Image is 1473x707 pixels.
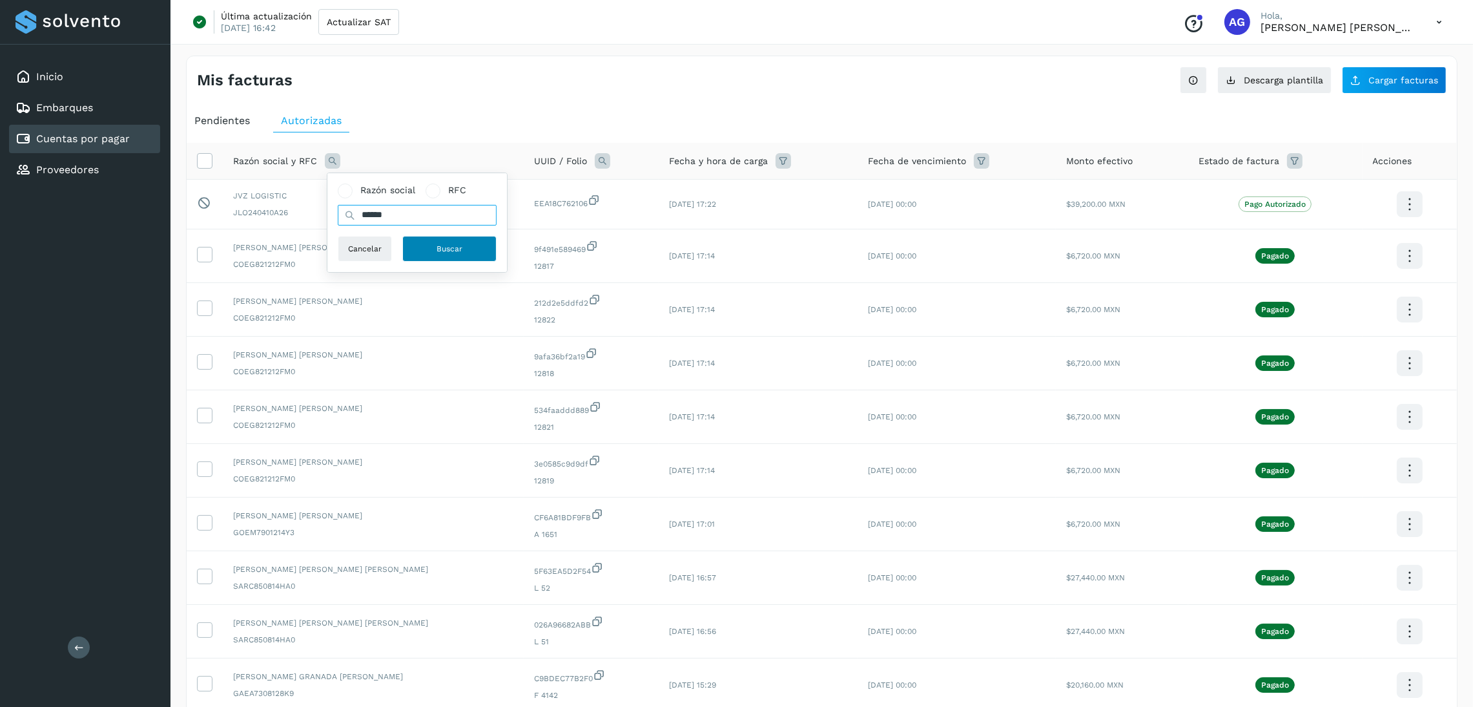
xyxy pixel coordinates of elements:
span: COEG821212FM0 [233,366,513,377]
span: JVZ LOGISTIC [233,190,513,202]
span: $6,720.00 MXN [1066,359,1120,368]
span: COEG821212FM0 [233,259,513,270]
span: [DATE] 00:00 [868,305,916,314]
p: Última actualización [221,10,312,22]
p: Hola, [1261,10,1416,21]
span: JLO240410A26 [233,207,513,218]
span: [PERSON_NAME] [PERSON_NAME] [PERSON_NAME] [233,617,513,629]
button: Descarga plantilla [1217,67,1332,94]
span: COEG821212FM0 [233,312,513,324]
span: Actualizar SAT [327,17,391,26]
span: Pendientes [194,114,250,127]
span: [DATE] 17:14 [669,359,715,368]
span: [DATE] 00:00 [868,200,916,209]
span: 12817 [534,260,648,272]
p: Pagado [1261,359,1289,368]
p: Pagado [1261,681,1289,690]
a: Proveedores [36,164,99,176]
span: $6,720.00 MXN [1066,251,1120,260]
span: [DATE] 00:00 [868,573,916,582]
span: [DATE] 17:14 [669,305,715,314]
a: Inicio [36,70,63,83]
p: Pago Autorizado [1244,200,1306,209]
span: [PERSON_NAME] [PERSON_NAME] [233,456,513,468]
span: [DATE] 17:14 [669,466,715,475]
span: [DATE] 17:01 [669,520,715,529]
p: Pagado [1261,412,1289,421]
p: [DATE] 16:42 [221,22,276,34]
div: Inicio [9,63,160,91]
span: $6,720.00 MXN [1066,412,1120,421]
p: Pagado [1261,305,1289,314]
span: Fecha y hora de carga [669,154,768,168]
span: L 51 [534,636,648,648]
span: [DATE] 00:00 [868,412,916,421]
span: L 52 [534,582,648,594]
span: $27,440.00 MXN [1066,627,1125,636]
span: 9afa36bf2a19 [534,347,648,363]
span: [DATE] 17:22 [669,200,716,209]
span: 12818 [534,368,648,379]
span: [DATE] 00:00 [868,627,916,636]
span: GAEA7308128K9 [233,688,513,699]
span: SARC850814HA0 [233,634,513,646]
span: [PERSON_NAME] [PERSON_NAME] [233,349,513,361]
span: $6,720.00 MXN [1066,520,1120,529]
a: Cuentas por pagar [36,132,130,145]
span: [PERSON_NAME] [PERSON_NAME] [PERSON_NAME] [233,564,513,575]
div: Embarques [9,94,160,122]
span: 12819 [534,475,648,487]
span: [DATE] 00:00 [868,466,916,475]
span: [DATE] 00:00 [868,681,916,690]
p: Pagado [1261,627,1289,636]
span: [DATE] 17:14 [669,412,715,421]
span: [PERSON_NAME] [PERSON_NAME] [233,295,513,307]
span: SARC850814HA0 [233,580,513,592]
span: Fecha de vencimiento [868,154,966,168]
span: 3e0585c9d9df [534,454,648,470]
span: UUID / Folio [534,154,587,168]
span: $39,200.00 MXN [1066,200,1126,209]
span: 026A96682ABB [534,615,648,631]
span: [DATE] 00:00 [868,359,916,368]
button: Cargar facturas [1342,67,1447,94]
span: 534faaddd889 [534,401,648,416]
span: $6,720.00 MXN [1066,305,1120,314]
span: Razón social y RFC [233,154,317,168]
span: A 1651 [534,529,648,540]
span: Estado de factura [1199,154,1279,168]
span: [DATE] 16:57 [669,573,716,582]
span: C9BDEC77B2F0 [534,669,648,684]
span: 5F63EA5D2F54 [534,562,648,577]
span: COEG821212FM0 [233,419,513,431]
span: Autorizadas [281,114,342,127]
span: Descarga plantilla [1244,76,1323,85]
span: [DATE] 15:29 [669,681,716,690]
p: Pagado [1261,466,1289,475]
span: [DATE] 16:56 [669,627,716,636]
button: Actualizar SAT [318,9,399,35]
span: $6,720.00 MXN [1066,466,1120,475]
span: F 4142 [534,690,648,701]
span: $27,440.00 MXN [1066,573,1125,582]
div: Cuentas por pagar [9,125,160,153]
span: 12822 [534,314,648,326]
span: GOEM7901214Y3 [233,527,513,538]
p: Pagado [1261,251,1289,260]
a: Embarques [36,101,93,114]
p: Abigail Gonzalez Leon [1261,21,1416,34]
h4: Mis facturas [197,71,293,90]
span: [PERSON_NAME] [PERSON_NAME] [233,403,513,414]
span: COEG821212FM0 [233,473,513,485]
span: 12821 [534,421,648,433]
span: Cargar facturas [1368,76,1438,85]
span: [PERSON_NAME] [PERSON_NAME] [233,242,513,253]
span: [PERSON_NAME] GRANADA [PERSON_NAME] [233,671,513,682]
span: $20,160.00 MXN [1066,681,1124,690]
p: Pagado [1261,573,1289,582]
div: Proveedores [9,156,160,184]
span: [DATE] 00:00 [868,251,916,260]
span: Acciones [1373,154,1412,168]
span: EEA18C762106 [534,194,648,209]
